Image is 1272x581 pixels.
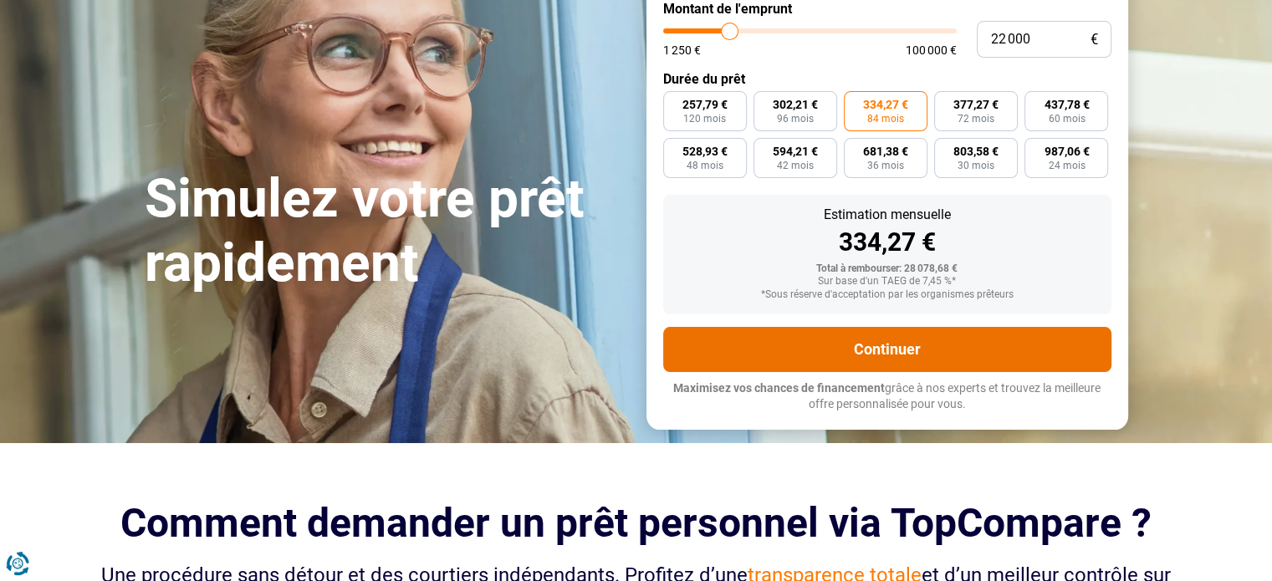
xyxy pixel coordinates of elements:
[677,263,1098,275] div: Total à rembourser: 28 078,68 €
[773,99,818,110] span: 302,21 €
[682,145,728,157] span: 528,93 €
[906,44,957,56] span: 100 000 €
[145,167,626,296] h1: Simulez votre prêt rapidement
[663,327,1111,372] button: Continuer
[683,114,726,124] span: 120 mois
[677,230,1098,255] div: 334,27 €
[863,99,908,110] span: 334,27 €
[663,380,1111,413] p: grâce à nos experts et trouvez la meilleure offre personnalisée pour vous.
[953,99,999,110] span: 377,27 €
[677,276,1098,288] div: Sur base d'un TAEG de 7,45 %*
[958,114,994,124] span: 72 mois
[867,114,904,124] span: 84 mois
[677,289,1098,301] div: *Sous réserve d'acceptation par les organismes prêteurs
[663,44,701,56] span: 1 250 €
[663,1,1111,17] label: Montant de l'emprunt
[677,208,1098,222] div: Estimation mensuelle
[773,145,818,157] span: 594,21 €
[953,145,999,157] span: 803,58 €
[663,71,1111,87] label: Durée du prêt
[777,161,814,171] span: 42 mois
[1044,145,1089,157] span: 987,06 €
[1048,161,1085,171] span: 24 mois
[1048,114,1085,124] span: 60 mois
[863,145,908,157] span: 681,38 €
[958,161,994,171] span: 30 mois
[1091,33,1098,47] span: €
[682,99,728,110] span: 257,79 €
[95,500,1178,546] h2: Comment demander un prêt personnel via TopCompare ?
[777,114,814,124] span: 96 mois
[687,161,723,171] span: 48 mois
[1044,99,1089,110] span: 437,78 €
[867,161,904,171] span: 36 mois
[673,381,885,395] span: Maximisez vos chances de financement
